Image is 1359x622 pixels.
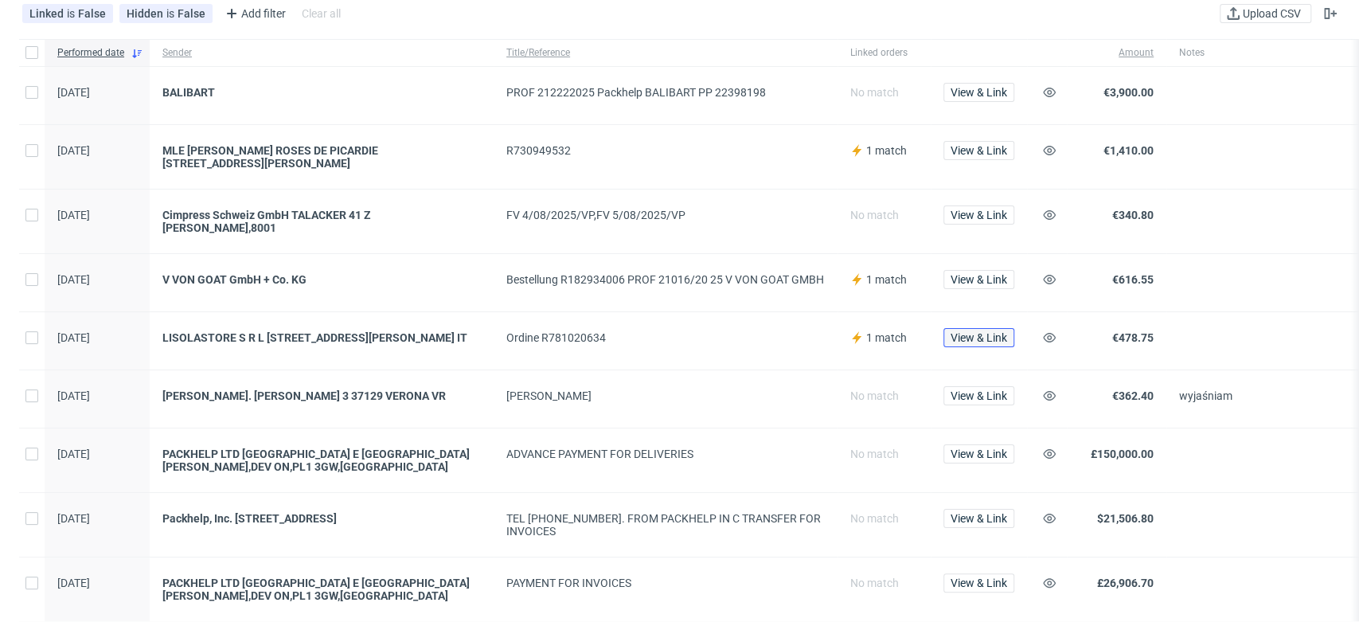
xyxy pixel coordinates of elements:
span: €1,410.00 [1103,144,1154,157]
a: LISOLASTORE S R L [STREET_ADDRESS][PERSON_NAME] IT [162,331,481,344]
button: View & Link [943,386,1014,405]
div: Ordine R781020634 [506,331,825,344]
a: View & Link [943,389,1014,402]
span: No match [850,209,899,221]
span: [DATE] [57,389,90,402]
a: View & Link [943,86,1014,99]
span: €616.55 [1112,273,1154,286]
a: View & Link [943,512,1014,525]
span: £150,000.00 [1091,448,1154,460]
span: Linked [29,7,67,20]
button: View & Link [943,270,1014,289]
span: €478.75 [1112,331,1154,344]
span: $21,506.80 [1097,512,1154,525]
span: [DATE] [57,144,90,157]
a: View & Link [943,144,1014,157]
div: FV 4/08/2025/VP,FV 5/08/2025/VP [506,209,825,221]
span: [DATE] [57,331,90,344]
span: £26,906.70 [1097,577,1154,589]
div: Clear all [299,2,344,25]
button: View & Link [943,83,1014,102]
span: Linked orders [850,46,918,60]
a: PACKHELP LTD [GEOGRAPHIC_DATA] E [GEOGRAPHIC_DATA][PERSON_NAME],DEV ON,PL1 3GW,[GEOGRAPHIC_DATA] [162,577,481,602]
span: 1 match [866,273,907,286]
span: €3,900.00 [1103,86,1154,99]
span: Amount [1080,46,1154,60]
button: View & Link [943,509,1014,528]
button: View & Link [943,328,1014,347]
div: ADVANCE PAYMENT FOR DELIVERIES [506,448,825,460]
span: View & Link [951,390,1007,401]
span: Performed date [57,46,124,60]
div: Add filter [219,1,289,26]
span: View & Link [951,332,1007,343]
span: No match [850,512,899,525]
button: Upload CSV [1220,4,1311,23]
a: View & Link [943,331,1014,344]
span: View & Link [951,448,1007,460]
span: View & Link [951,577,1007,589]
span: 1 match [866,331,907,344]
span: View & Link [951,145,1007,156]
span: Title/Reference [506,46,825,60]
a: View & Link [943,448,1014,460]
a: Packhelp, Inc. [STREET_ADDRESS] [162,512,481,525]
div: TEL [PHONE_NUMBER]. FROM PACKHELP IN C TRANSFER FOR INVOICES [506,512,825,538]
span: [DATE] [57,448,90,460]
a: View & Link [943,273,1014,286]
span: €362.40 [1112,389,1154,402]
span: is [166,7,178,20]
span: [DATE] [57,273,90,286]
span: View & Link [951,209,1007,221]
span: Upload CSV [1240,8,1304,19]
span: No match [850,448,899,460]
span: Sender [162,46,481,60]
span: €340.80 [1112,209,1154,221]
div: False [78,7,106,20]
span: [DATE] [57,512,90,525]
span: View & Link [951,513,1007,524]
span: is [67,7,78,20]
span: View & Link [951,87,1007,98]
a: Cimpress Schweiz GmbH TALACKER 41 Z [PERSON_NAME],8001 [162,209,481,234]
a: PACKHELP LTD [GEOGRAPHIC_DATA] E [GEOGRAPHIC_DATA][PERSON_NAME],DEV ON,PL1 3GW,[GEOGRAPHIC_DATA] [162,448,481,473]
a: [PERSON_NAME]. [PERSON_NAME] 3 37129 VERONA VR [162,389,481,402]
button: View & Link [943,205,1014,225]
span: [DATE] [57,86,90,99]
span: View & Link [951,274,1007,285]
div: False [178,7,205,20]
div: [PERSON_NAME] [506,389,825,402]
span: No match [850,86,899,99]
div: R730949532 [506,144,825,157]
a: View & Link [943,577,1014,589]
button: View & Link [943,444,1014,464]
button: View & Link [943,141,1014,160]
span: [DATE] [57,209,90,221]
button: View & Link [943,573,1014,593]
a: BALIBART [162,86,481,99]
div: PROF 212222025 Packhelp BALIBART PP 22398198 [506,86,825,99]
span: No match [850,389,899,402]
span: Hidden [127,7,166,20]
span: [DATE] [57,577,90,589]
span: No match [850,577,899,589]
a: MLE [PERSON_NAME] ROSES DE PICARDIE [STREET_ADDRESS][PERSON_NAME] [162,144,481,170]
div: Bestellung R182934006 PROF 21016/20 25 V VON GOAT GMBH [506,273,825,286]
div: PAYMENT FOR INVOICES [506,577,825,589]
a: V VON GOAT GmbH + Co. KG [162,273,481,286]
a: View & Link [943,209,1014,221]
span: 1 match [866,144,907,157]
